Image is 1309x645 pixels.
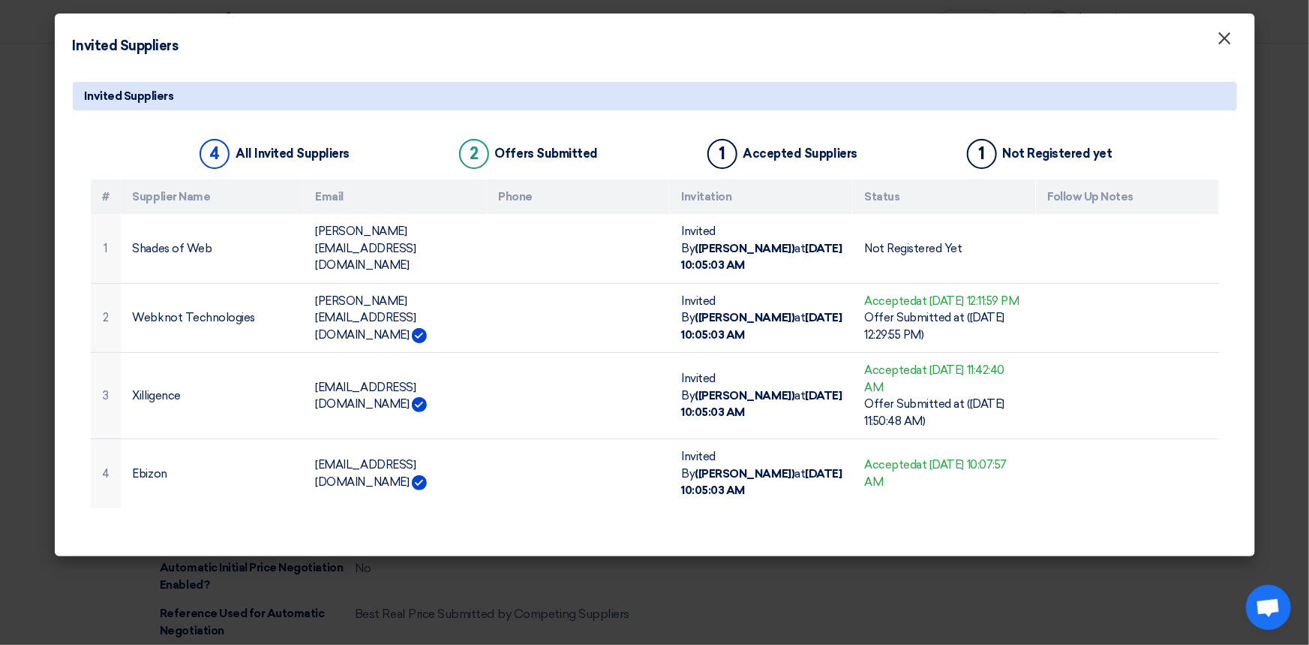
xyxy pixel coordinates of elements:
[682,311,842,342] b: [DATE] 10:05:03 AM
[682,242,842,273] b: [DATE] 10:05:03 AM
[412,328,427,343] img: Verified Account
[91,214,121,283] td: 1
[304,179,487,215] th: Email
[865,240,1024,258] div: Not Registered Yet
[682,389,842,420] b: [DATE] 10:05:03 AM
[707,139,737,169] div: 1
[743,146,857,161] div: Accepted Suppliers
[1036,179,1219,215] th: Follow Up Notes
[236,146,350,161] div: All Invited Suppliers
[495,146,598,161] div: Offers Submitted
[412,397,427,412] img: Verified Account
[695,389,795,402] b: ([PERSON_NAME])
[853,179,1036,215] th: Status
[967,139,997,169] div: 1
[1003,146,1112,161] div: Not Registered yet
[121,214,304,283] td: Shades of Web
[695,311,795,324] b: ([PERSON_NAME])
[459,139,489,169] div: 2
[73,36,179,56] h4: Invited Suppliers
[670,179,853,215] th: Invitation
[121,179,304,215] th: Supplier Name
[1205,24,1244,54] button: Close
[865,363,1005,394] span: at [DATE] 11:42:40 AM
[85,88,174,104] span: Invited Suppliers
[304,439,487,508] td: [EMAIL_ADDRESS][DOMAIN_NAME]
[695,242,795,255] b: ([PERSON_NAME])
[121,353,304,439] td: Xilligence
[682,372,842,419] span: Invited By at
[200,139,230,169] div: 4
[695,467,795,481] b: ([PERSON_NAME])
[682,225,842,272] span: Invited By at
[682,450,842,497] span: Invited By at
[91,439,121,508] td: 4
[682,467,842,498] b: [DATE] 10:05:03 AM
[865,293,1024,310] div: Accepted
[91,179,121,215] th: #
[865,458,1007,489] span: at [DATE] 10:07:57 AM
[1217,27,1232,57] span: ×
[682,294,842,342] span: Invited By at
[487,179,670,215] th: Phone
[304,353,487,439] td: [EMAIL_ADDRESS][DOMAIN_NAME]
[917,294,1019,308] span: at [DATE] 12:11:59 PM
[304,214,487,283] td: [PERSON_NAME][EMAIL_ADDRESS][DOMAIN_NAME]
[865,309,1024,343] div: Offer Submitted at ([DATE] 12:29:55 PM)
[1246,585,1291,630] div: Open chat
[121,283,304,353] td: Webknot Technologies
[865,457,1024,490] div: Accepted
[865,362,1024,396] div: Accepted
[121,439,304,508] td: Ebizon
[304,283,487,353] td: [PERSON_NAME][EMAIL_ADDRESS][DOMAIN_NAME]
[91,353,121,439] td: 3
[91,283,121,353] td: 2
[865,396,1024,429] div: Offer Submitted at ([DATE] 11:50:48 AM)
[412,475,427,490] img: Verified Account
